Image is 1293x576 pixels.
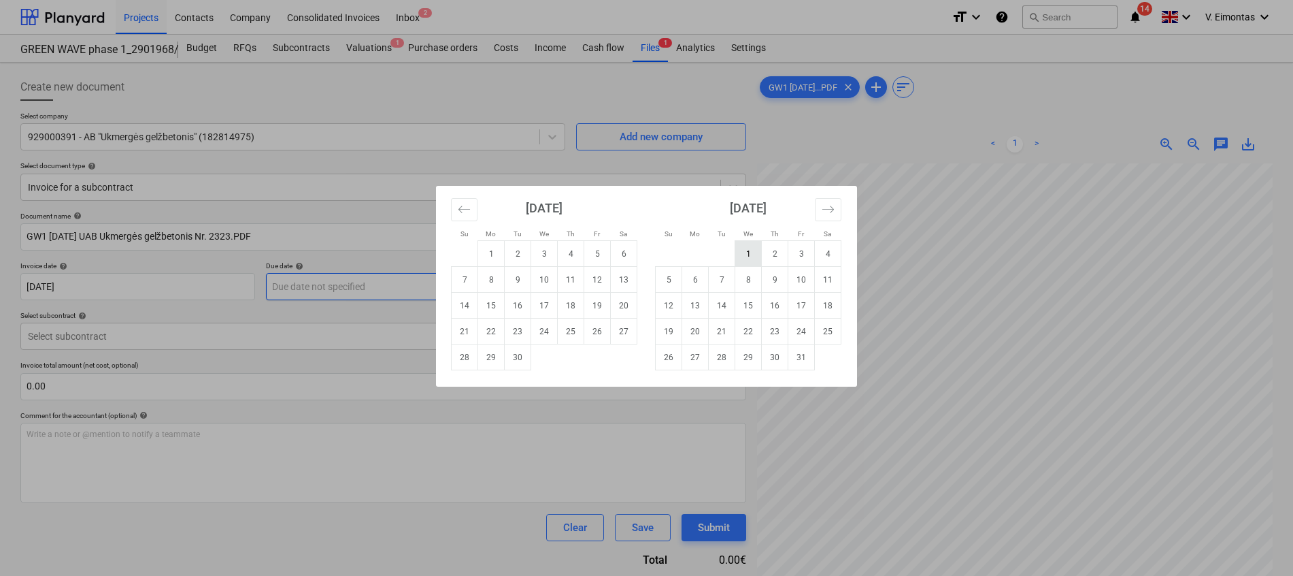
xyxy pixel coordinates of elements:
td: Monday, September 29, 2025 [478,345,505,370]
td: Tuesday, September 16, 2025 [505,293,531,319]
td: Monday, October 13, 2025 [682,293,709,319]
small: Su [665,230,673,238]
td: Tuesday, October 21, 2025 [709,319,735,345]
td: Monday, October 6, 2025 [682,267,709,293]
td: Wednesday, October 22, 2025 [735,319,762,345]
small: Mo [690,230,700,238]
td: Friday, October 17, 2025 [788,293,815,319]
small: Su [460,230,469,238]
td: Tuesday, September 23, 2025 [505,319,531,345]
small: We [539,230,549,238]
div: Calendar [436,186,857,387]
small: Sa [620,230,627,238]
td: Friday, September 26, 2025 [584,319,611,345]
td: Thursday, October 9, 2025 [762,267,788,293]
td: Tuesday, September 9, 2025 [505,267,531,293]
td: Saturday, October 18, 2025 [815,293,841,319]
small: Tu [718,230,726,238]
td: Thursday, September 25, 2025 [558,319,584,345]
td: Saturday, September 6, 2025 [611,241,637,267]
small: Th [771,230,779,238]
td: Wednesday, October 29, 2025 [735,345,762,370]
td: Sunday, September 14, 2025 [452,293,478,319]
small: Fr [594,230,600,238]
td: Tuesday, September 2, 2025 [505,241,531,267]
td: Sunday, September 7, 2025 [452,267,478,293]
td: Tuesday, October 14, 2025 [709,293,735,319]
small: We [743,230,753,238]
button: Move forward to switch to the next month. [815,198,841,221]
td: Wednesday, September 24, 2025 [531,319,558,345]
td: Friday, October 3, 2025 [788,241,815,267]
td: Wednesday, October 15, 2025 [735,293,762,319]
td: Thursday, October 23, 2025 [762,319,788,345]
td: Wednesday, September 17, 2025 [531,293,558,319]
td: Tuesday, October 7, 2025 [709,267,735,293]
td: Wednesday, September 3, 2025 [531,241,558,267]
td: Friday, September 5, 2025 [584,241,611,267]
td: Friday, October 24, 2025 [788,319,815,345]
td: Saturday, October 11, 2025 [815,267,841,293]
td: Sunday, October 5, 2025 [656,267,682,293]
td: Sunday, October 26, 2025 [656,345,682,370]
td: Friday, October 31, 2025 [788,345,815,370]
small: Mo [486,230,496,238]
td: Thursday, October 30, 2025 [762,345,788,370]
td: Thursday, October 2, 2025 [762,241,788,267]
iframe: Chat Widget [1225,511,1293,576]
strong: [DATE] [730,201,767,215]
small: Tu [514,230,522,238]
td: Saturday, October 25, 2025 [815,319,841,345]
td: Thursday, October 16, 2025 [762,293,788,319]
strong: [DATE] [526,201,562,215]
td: Thursday, September 11, 2025 [558,267,584,293]
td: Wednesday, October 1, 2025 [735,241,762,267]
td: Monday, September 15, 2025 [478,293,505,319]
td: Sunday, September 21, 2025 [452,319,478,345]
td: Tuesday, October 28, 2025 [709,345,735,370]
td: Saturday, September 27, 2025 [611,319,637,345]
small: Fr [798,230,804,238]
td: Saturday, September 13, 2025 [611,267,637,293]
td: Friday, September 19, 2025 [584,293,611,319]
td: Tuesday, September 30, 2025 [505,345,531,370]
button: Move backward to switch to the previous month. [451,198,477,221]
td: Wednesday, October 8, 2025 [735,267,762,293]
td: Thursday, September 4, 2025 [558,241,584,267]
td: Monday, October 27, 2025 [682,345,709,370]
td: Saturday, September 20, 2025 [611,293,637,319]
td: Monday, September 22, 2025 [478,319,505,345]
td: Monday, September 1, 2025 [478,241,505,267]
td: Thursday, September 18, 2025 [558,293,584,319]
td: Sunday, October 19, 2025 [656,319,682,345]
td: Monday, October 20, 2025 [682,319,709,345]
td: Wednesday, September 10, 2025 [531,267,558,293]
td: Monday, September 8, 2025 [478,267,505,293]
td: Saturday, October 4, 2025 [815,241,841,267]
small: Sa [824,230,831,238]
td: Sunday, October 12, 2025 [656,293,682,319]
td: Sunday, September 28, 2025 [452,345,478,370]
small: Th [567,230,575,238]
td: Friday, October 10, 2025 [788,267,815,293]
td: Friday, September 12, 2025 [584,267,611,293]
